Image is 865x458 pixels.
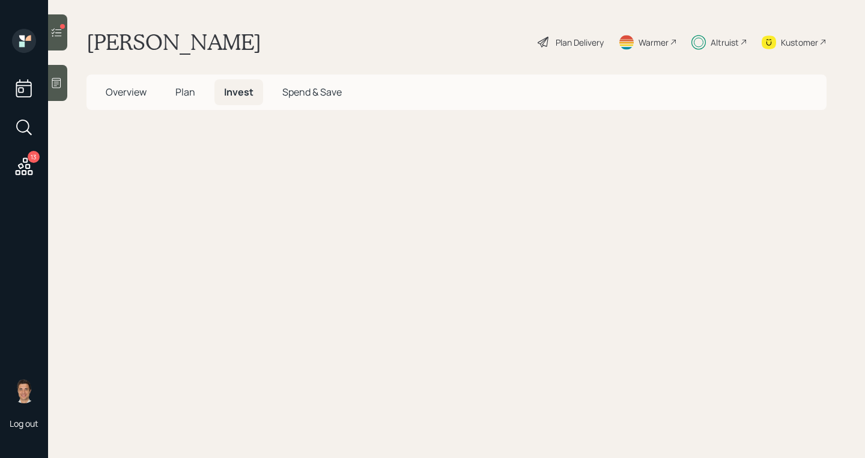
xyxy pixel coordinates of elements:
div: Warmer [639,36,669,49]
span: Overview [106,85,147,99]
div: Log out [10,418,38,429]
h1: [PERSON_NAME] [86,29,261,55]
span: Plan [175,85,195,99]
span: Invest [224,85,253,99]
div: Kustomer [781,36,818,49]
div: Plan Delivery [556,36,604,49]
img: tyler-end-headshot.png [12,379,36,403]
div: Altruist [711,36,739,49]
div: 13 [28,151,40,163]
span: Spend & Save [282,85,342,99]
